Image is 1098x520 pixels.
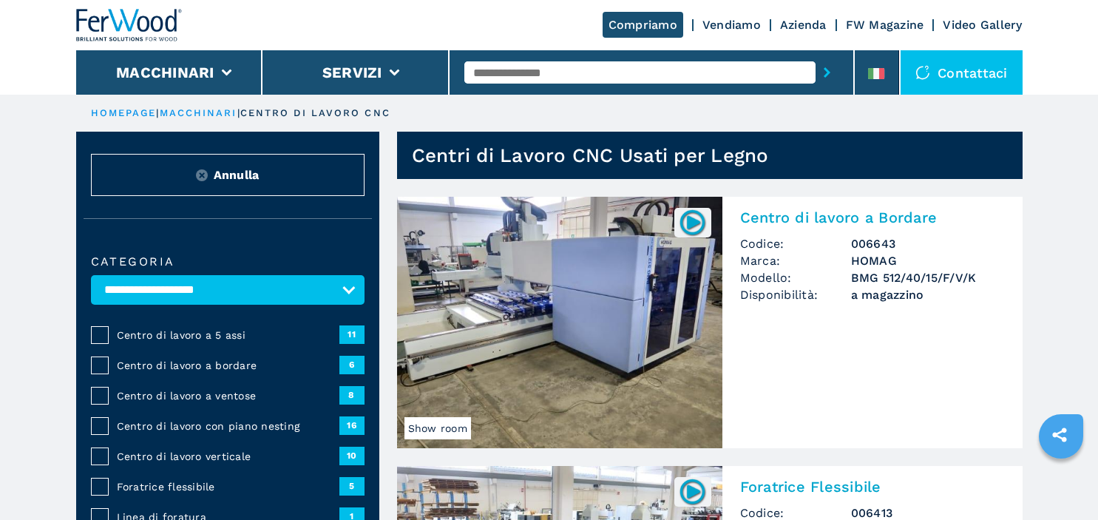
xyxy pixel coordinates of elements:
h2: Foratrice Flessibile [740,478,1005,496]
span: Disponibilità: [740,286,851,303]
span: 5 [339,477,365,495]
h2: Centro di lavoro a Bordare [740,209,1005,226]
a: Compriamo [603,12,683,38]
span: 10 [339,447,365,465]
span: Annulla [214,166,260,183]
span: Centro di lavoro a ventose [117,388,339,403]
span: Centro di lavoro a 5 assi [117,328,339,342]
span: Codice: [740,235,851,252]
a: FW Magazine [846,18,924,32]
span: 8 [339,386,365,404]
span: Marca: [740,252,851,269]
a: Vendiamo [702,18,761,32]
img: 006643 [678,208,707,237]
img: Centro di lavoro a Bordare HOMAG BMG 512/40/15/F/V/K [397,197,722,448]
h3: 006643 [851,235,1005,252]
p: centro di lavoro cnc [240,107,390,120]
a: sharethis [1041,416,1078,453]
img: Contattaci [915,65,930,80]
img: Reset [196,169,208,181]
label: Categoria [91,256,365,268]
span: Centro di lavoro a bordare [117,358,339,373]
span: Modello: [740,269,851,286]
button: Macchinari [116,64,214,81]
div: Contattaci [901,50,1023,95]
span: 6 [339,356,365,374]
h1: Centri di Lavoro CNC Usati per Legno [412,143,769,167]
span: Centro di lavoro con piano nesting [117,419,339,433]
button: ResetAnnulla [91,154,365,196]
a: Video Gallery [943,18,1022,32]
h3: HOMAG [851,252,1005,269]
span: Show room [404,417,471,439]
span: | [237,107,240,118]
img: Ferwood [76,9,183,41]
button: submit-button [816,55,838,90]
a: Azienda [780,18,827,32]
a: Centro di lavoro a Bordare HOMAG BMG 512/40/15/F/V/KShow room006643Centro di lavoro a BordareCodi... [397,197,1023,448]
span: | [156,107,159,118]
a: macchinari [160,107,237,118]
a: HOMEPAGE [91,107,157,118]
span: Foratrice flessibile [117,479,339,494]
img: 006413 [678,477,707,506]
iframe: Chat [1035,453,1087,509]
span: 11 [339,325,365,343]
button: Servizi [322,64,382,81]
span: a magazzino [851,286,1005,303]
h3: BMG 512/40/15/F/V/K [851,269,1005,286]
span: Centro di lavoro verticale [117,449,339,464]
span: 16 [339,416,365,434]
